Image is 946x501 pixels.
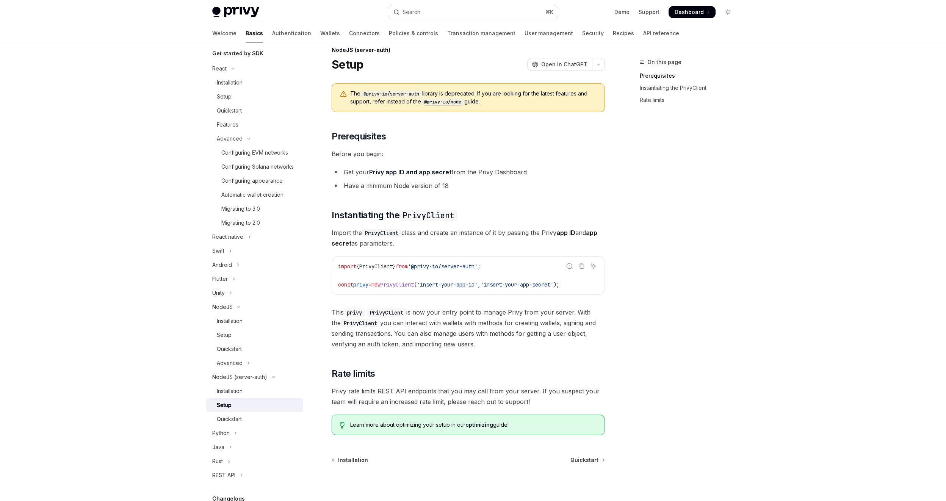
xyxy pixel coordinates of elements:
[206,160,303,174] a: Configuring Solana networks
[421,98,464,105] a: @privy-io/node
[362,229,401,237] code: PrivyClient
[246,24,263,42] a: Basics
[217,330,232,340] div: Setup
[206,62,303,75] button: Toggle React section
[206,384,303,398] a: Installation
[206,146,303,160] a: Configuring EVM networks
[582,24,604,42] a: Security
[570,456,604,464] a: Quickstart
[396,263,408,270] span: from
[206,216,303,230] a: Migrating to 2.0
[556,229,575,236] strong: app ID
[206,370,303,384] button: Toggle NodeJS (server-auth) section
[393,263,396,270] span: }
[212,373,267,382] div: NodeJS (server-auth)
[350,421,597,429] span: Learn more about optimizing your setup in our guide!
[212,232,243,241] div: React native
[206,202,303,216] a: Migrating to 3.0
[212,7,259,17] img: light logo
[217,359,243,368] div: Advanced
[589,261,598,271] button: Ask AI
[206,90,303,103] a: Setup
[643,24,679,42] a: API reference
[525,24,573,42] a: User management
[217,401,232,410] div: Setup
[332,180,605,191] li: Have a minimum Node version of 18
[206,398,303,412] a: Setup
[350,90,597,106] span: The library is deprecated. If you are looking for the latest features and support, refer instead ...
[212,457,223,466] div: Rust
[527,58,592,71] button: Open in ChatGPT
[338,281,353,288] span: const
[212,429,230,438] div: Python
[421,98,464,106] code: @privy-io/node
[403,8,424,17] div: Search...
[221,162,294,171] div: Configuring Solana networks
[369,168,451,176] a: Privy app ID and app secret
[564,261,574,271] button: Report incorrect code
[675,8,704,16] span: Dashboard
[399,210,457,221] code: PrivyClient
[206,440,303,454] button: Toggle Java section
[359,263,393,270] span: PrivyClient
[614,8,630,16] a: Demo
[332,209,457,221] span: Instantiating the
[206,314,303,328] a: Installation
[206,258,303,272] button: Toggle Android section
[212,443,224,452] div: Java
[722,6,734,18] button: Toggle dark mode
[332,456,368,464] a: Installation
[217,344,242,354] div: Quickstart
[212,24,236,42] a: Welcome
[217,92,232,101] div: Setup
[481,281,553,288] span: 'insert-your-app-secret'
[553,281,559,288] span: );
[206,118,303,132] a: Features
[217,78,243,87] div: Installation
[206,104,303,117] a: Quickstart
[340,91,347,98] svg: Warning
[221,218,260,227] div: Migrating to 2.0
[613,24,634,42] a: Recipes
[669,6,716,18] a: Dashboard
[465,421,493,428] a: optimizing
[206,230,303,244] button: Toggle React native section
[570,456,598,464] span: Quickstart
[541,61,587,68] span: Open in ChatGPT
[340,422,345,429] svg: Tip
[217,415,242,424] div: Quickstart
[478,263,481,270] span: ;
[408,263,478,270] span: '@privy-io/server-auth'
[206,300,303,314] button: Toggle NodeJS section
[338,263,356,270] span: import
[217,387,243,396] div: Installation
[640,70,740,82] a: Prerequisites
[545,9,553,15] span: ⌘ K
[272,24,311,42] a: Authentication
[344,308,365,317] code: privy
[349,24,380,42] a: Connectors
[447,24,515,42] a: Transaction management
[332,307,605,349] span: This is now your entry point to manage Privy from your server. With the you can interact with wal...
[353,281,368,288] span: privy
[206,286,303,300] button: Toggle Unity section
[206,76,303,89] a: Installation
[217,120,238,129] div: Features
[212,302,233,312] div: NodeJS
[206,328,303,342] a: Setup
[640,94,740,106] a: Rate limits
[417,281,478,288] span: 'insert-your-app-id'
[332,149,605,159] span: Before you begin:
[338,456,368,464] span: Installation
[217,134,243,143] div: Advanced
[212,260,232,269] div: Android
[332,368,375,380] span: Rate limits
[381,281,414,288] span: PrivyClient
[360,90,422,98] code: @privy-io/server-auth
[332,130,386,142] span: Prerequisites
[332,167,605,177] li: Get your from the Privy Dashboard
[206,426,303,440] button: Toggle Python section
[217,106,242,115] div: Quickstart
[221,148,288,157] div: Configuring EVM networks
[221,204,260,213] div: Migrating to 3.0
